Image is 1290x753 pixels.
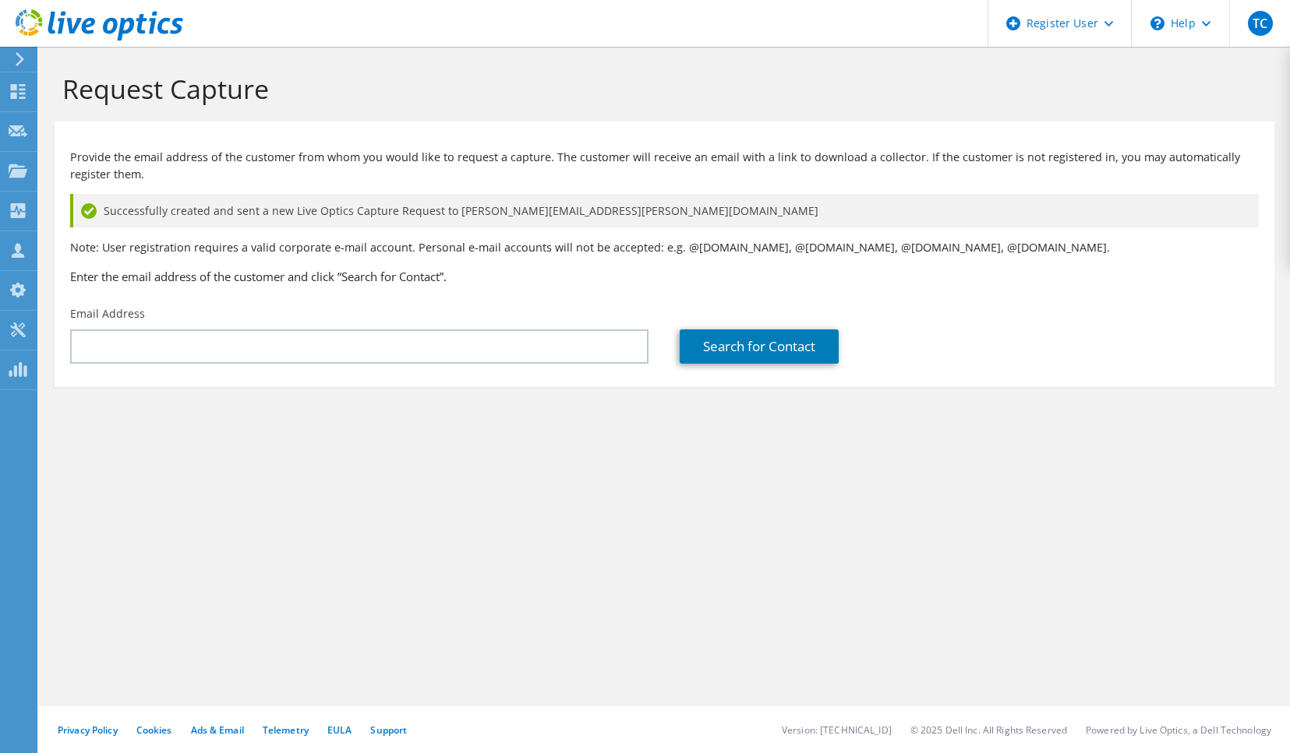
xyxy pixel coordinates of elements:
a: Support [370,723,407,737]
a: Privacy Policy [58,723,118,737]
li: Powered by Live Optics, a Dell Technology [1086,723,1271,737]
h3: Enter the email address of the customer and click “Search for Contact”. [70,268,1259,285]
li: Version: [TECHNICAL_ID] [782,723,892,737]
span: Successfully created and sent a new Live Optics Capture Request to [PERSON_NAME][EMAIL_ADDRESS][P... [104,202,818,220]
a: Telemetry [263,723,309,737]
a: Search for Contact [680,329,839,364]
svg: \n [1150,16,1165,30]
p: Note: User registration requires a valid corporate e-mail account. Personal e-mail accounts will ... [70,239,1259,256]
a: Cookies [136,723,172,737]
a: Ads & Email [191,723,244,737]
label: Email Address [70,306,145,322]
span: TC [1248,11,1273,36]
li: © 2025 Dell Inc. All Rights Reserved [910,723,1067,737]
a: EULA [327,723,352,737]
h1: Request Capture [62,72,1259,105]
p: Provide the email address of the customer from whom you would like to request a capture. The cust... [70,149,1259,183]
